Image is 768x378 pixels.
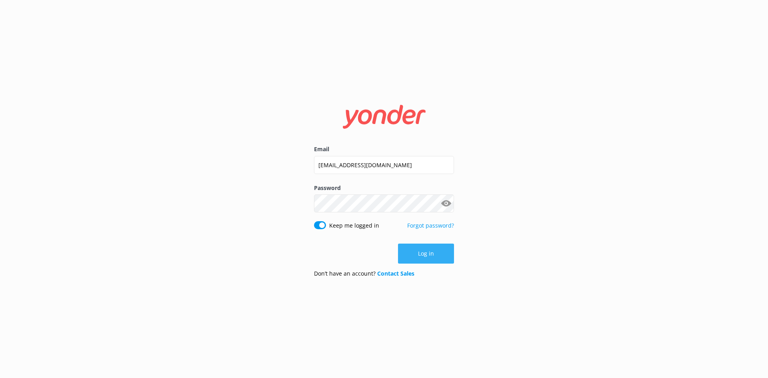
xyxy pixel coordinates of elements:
[314,269,414,278] p: Don’t have an account?
[398,244,454,264] button: Log in
[314,156,454,174] input: user@emailaddress.com
[314,184,454,192] label: Password
[329,221,379,230] label: Keep me logged in
[377,270,414,277] a: Contact Sales
[314,145,454,154] label: Email
[407,222,454,229] a: Forgot password?
[438,196,454,212] button: Show password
